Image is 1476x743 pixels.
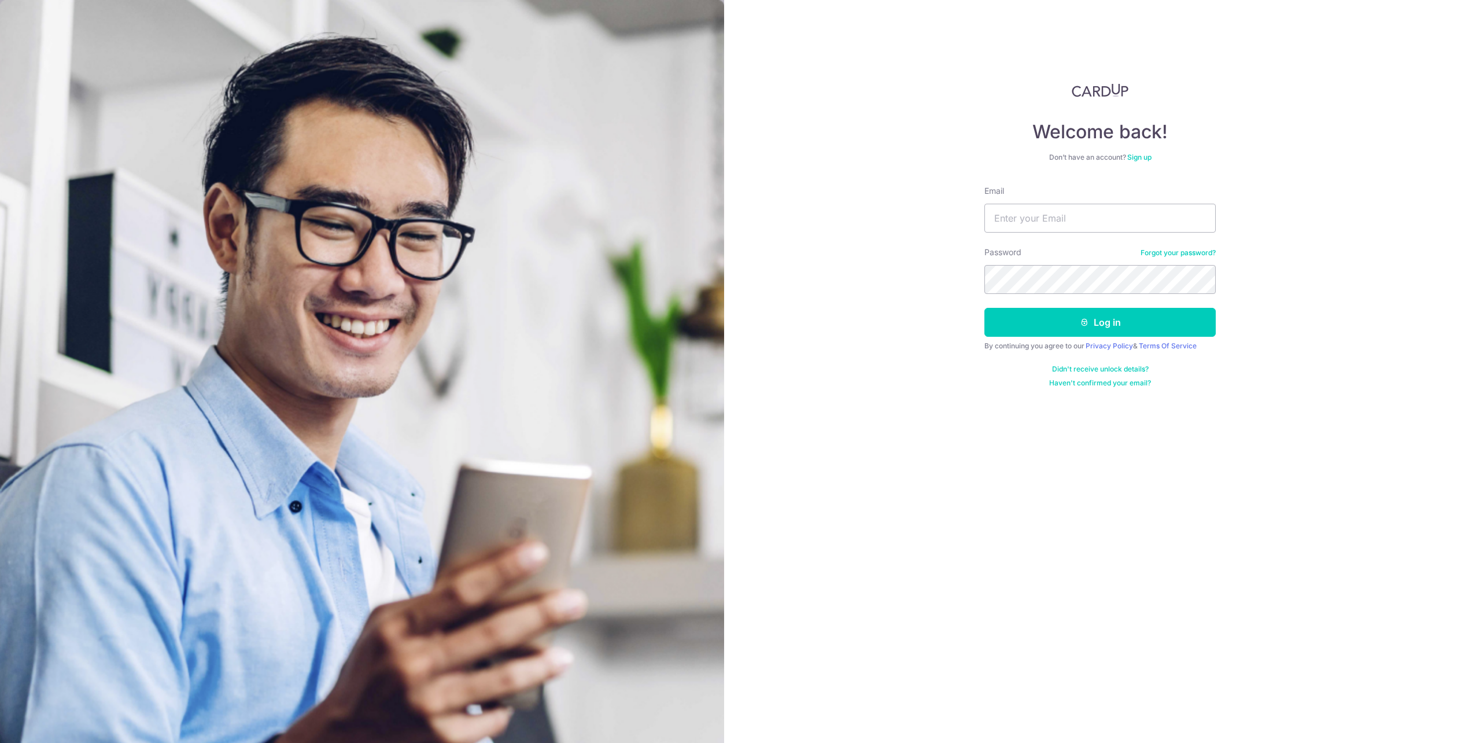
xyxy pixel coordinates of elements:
[1127,153,1152,161] a: Sign up
[984,341,1216,351] div: By continuing you agree to our &
[984,120,1216,144] h4: Welcome back!
[984,308,1216,337] button: Log in
[984,153,1216,162] div: Don’t have an account?
[984,185,1004,197] label: Email
[1141,248,1216,258] a: Forgot your password?
[1052,365,1149,374] a: Didn't receive unlock details?
[1086,341,1133,350] a: Privacy Policy
[1139,341,1197,350] a: Terms Of Service
[1049,378,1151,388] a: Haven't confirmed your email?
[984,247,1021,258] label: Password
[984,204,1216,233] input: Enter your Email
[1072,83,1128,97] img: CardUp Logo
